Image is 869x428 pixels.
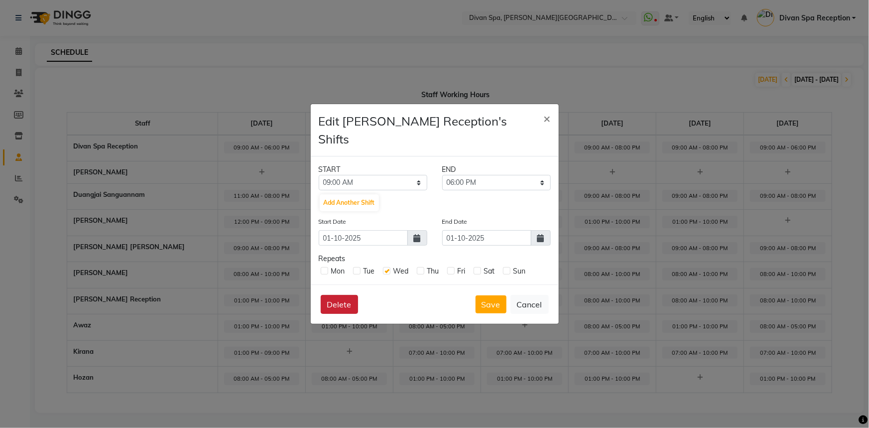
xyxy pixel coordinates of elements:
span: Mon [331,267,345,276]
button: Add Another Shift [320,194,379,211]
span: Thu [427,267,439,276]
span: Sun [513,267,526,276]
label: End Date [442,217,468,226]
button: Cancel [510,295,549,314]
span: Wed [393,267,409,276]
h4: Edit [PERSON_NAME] Reception's Shifts [319,112,536,148]
div: START [311,164,435,175]
input: yyyy-mm-dd [319,230,408,246]
input: yyyy-mm-dd [442,230,531,246]
span: Sat [484,267,495,276]
button: Delete [321,295,358,314]
button: Close [536,104,559,132]
button: Save [476,295,506,313]
span: × [544,111,551,126]
div: END [435,164,558,175]
label: Start Date [319,217,347,226]
div: Repeats [319,254,551,264]
span: Tue [364,267,375,276]
span: Fri [458,267,466,276]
